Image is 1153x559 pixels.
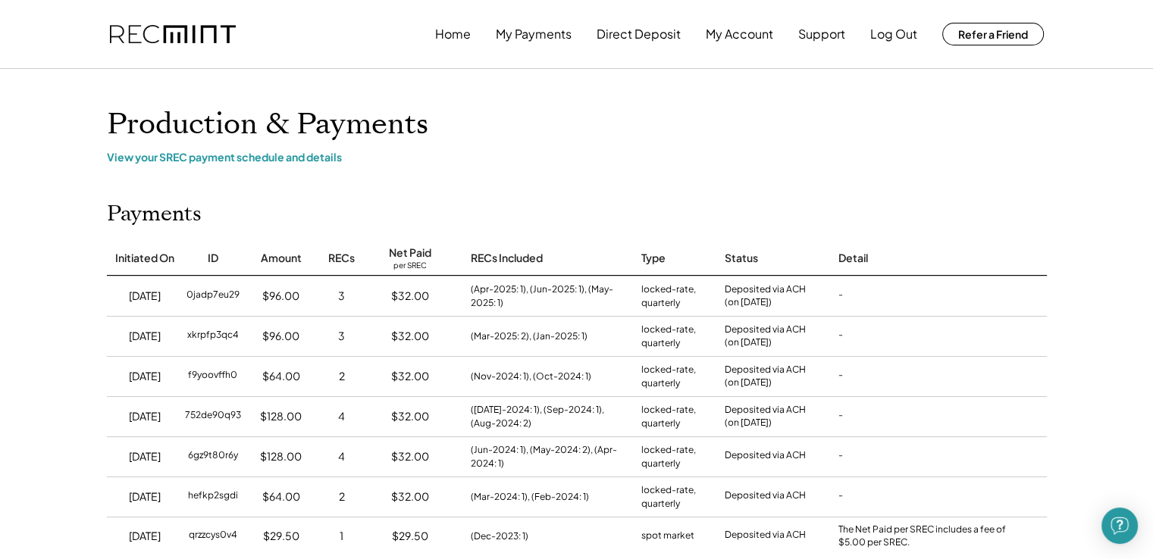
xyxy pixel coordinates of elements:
div: Status [725,251,758,266]
div: (Nov-2024: 1), (Oct-2024: 1) [471,370,591,383]
div: $32.00 [391,289,429,304]
div: locked-rate, quarterly [641,443,710,470]
div: locked-rate, quarterly [641,363,710,390]
div: 2 [339,369,345,384]
div: $64.00 [262,369,300,384]
div: qrzzcys0v4 [189,529,237,544]
div: $128.00 [260,449,302,464]
div: [DATE] [129,409,161,424]
div: Amount [261,251,302,266]
div: [DATE] [129,489,161,504]
img: recmint-logotype%403x.png [110,25,236,44]
div: $96.00 [262,289,299,304]
div: (Dec-2023: 1) [471,529,528,543]
div: $96.00 [262,329,299,344]
div: - [838,489,843,504]
div: 4 [338,449,345,464]
div: Deposited via ACH [725,489,806,504]
div: - [838,449,843,464]
div: Detail [838,251,868,266]
div: [DATE] [129,529,161,544]
div: 752de90q93 [185,409,241,424]
div: 3 [338,289,345,304]
div: [DATE] [129,449,161,464]
div: Net Paid [389,245,431,261]
div: spot market [641,529,694,544]
div: (Mar-2024: 1), (Feb-2024: 1) [471,490,589,504]
div: RECs Included [471,251,543,266]
div: 3 [338,329,345,344]
div: ([DATE]-2024: 1), (Sep-2024: 1), (Aug-2024: 2) [471,403,626,430]
div: Deposited via ACH (on [DATE]) [725,364,806,389]
div: xkrpfp3qc4 [187,329,239,344]
div: Deposited via ACH (on [DATE]) [725,323,806,349]
div: - [838,409,843,424]
div: RECs [328,251,355,266]
div: 2 [339,489,345,504]
div: $64.00 [262,489,300,504]
div: 6gz9t80r6y [188,449,238,464]
div: 1 [340,529,343,544]
div: Open Intercom Messenger [1101,507,1138,544]
div: Initiated On [115,251,174,266]
div: - [838,289,843,304]
button: Direct Deposit [597,19,681,49]
div: f9yoovffh0 [188,369,237,384]
div: (Apr-2025: 1), (Jun-2025: 1), (May-2025: 1) [471,283,626,310]
button: Support [798,19,845,49]
div: (Jun-2024: 1), (May-2024: 2), (Apr-2024: 1) [471,443,626,470]
button: My Payments [496,19,572,49]
div: $32.00 [391,329,429,344]
div: [DATE] [129,329,161,344]
div: - [838,329,843,344]
div: $32.00 [391,449,429,464]
div: locked-rate, quarterly [641,323,710,350]
button: My Account [706,19,773,49]
div: View your SREC payment schedule and details [107,150,1047,164]
div: [DATE] [129,289,161,304]
div: Deposited via ACH (on [DATE]) [725,404,806,429]
div: Deposited via ACH (on [DATE]) [725,283,806,309]
div: 4 [338,409,345,424]
div: hefkp2sgdi [188,489,238,504]
div: The Net Paid per SREC includes a fee of $5.00 per SREC. [838,523,1013,549]
div: $32.00 [391,369,429,384]
div: per SREC [393,261,427,272]
div: $32.00 [391,409,429,424]
div: $32.00 [391,489,429,504]
div: 0jadp7eu29 [186,289,240,304]
div: locked-rate, quarterly [641,283,710,310]
div: $128.00 [260,409,302,424]
button: Home [435,19,471,49]
div: $29.50 [392,529,428,544]
div: $29.50 [263,529,299,544]
div: Deposited via ACH [725,449,806,464]
div: [DATE] [129,369,161,384]
button: Log Out [870,19,917,49]
div: locked-rate, quarterly [641,483,710,511]
div: - [838,369,843,384]
div: Deposited via ACH [725,529,806,544]
h1: Production & Payments [107,107,1047,142]
div: locked-rate, quarterly [641,403,710,430]
div: Type [641,251,666,266]
div: (Mar-2025: 2), (Jan-2025: 1) [471,329,587,343]
div: ID [208,251,218,266]
h2: Payments [107,201,202,227]
button: Refer a Friend [942,23,1044,45]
